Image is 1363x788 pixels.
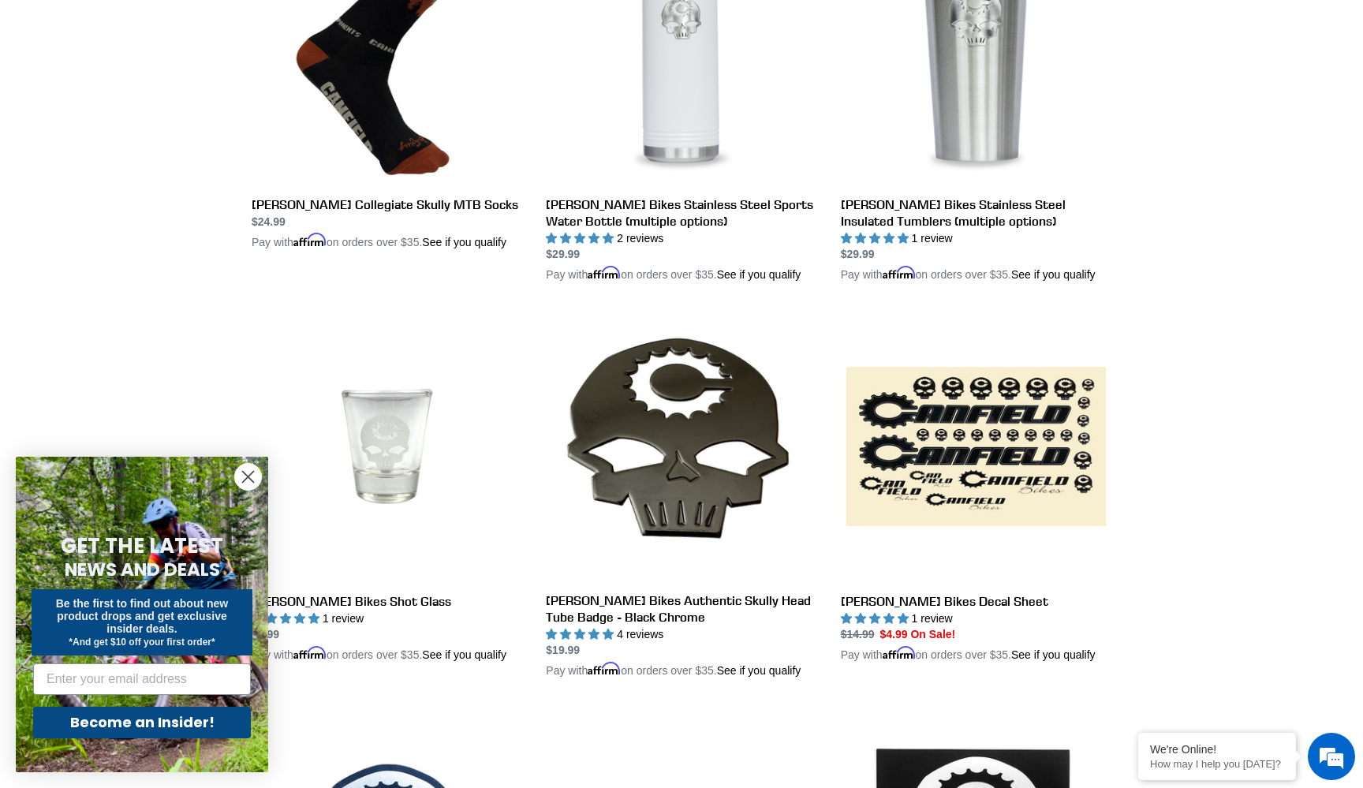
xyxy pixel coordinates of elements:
[65,557,220,582] span: NEWS AND DEALS
[56,597,229,635] span: Be the first to find out about new product drops and get exclusive insider deals.
[33,663,251,695] input: Enter your email address
[1150,743,1284,756] div: We're Online!
[33,707,251,738] button: Become an Insider!
[1150,758,1284,770] p: How may I help you today?
[61,532,223,560] span: GET THE LATEST
[69,637,215,648] span: *And get $10 off your first order*
[234,463,262,491] button: Close dialog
